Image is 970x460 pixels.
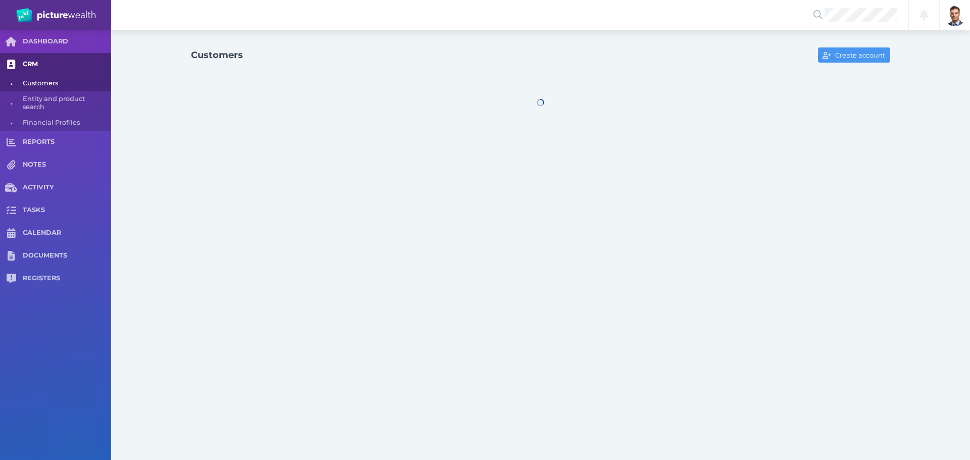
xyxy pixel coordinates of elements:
span: Financial Profiles [23,115,108,131]
span: ACTIVITY [23,183,111,192]
img: Brad Bond [944,4,966,26]
span: TASKS [23,206,111,215]
span: REGISTERS [23,274,111,283]
button: Create account [818,47,890,63]
span: CALENDAR [23,229,111,237]
span: DOCUMENTS [23,251,111,260]
span: Entity and product search [23,91,108,115]
img: PW [16,8,95,22]
span: CRM [23,60,111,69]
span: Create account [833,51,890,59]
span: DASHBOARD [23,37,111,46]
span: NOTES [23,161,111,169]
span: Customers [23,76,108,91]
h1: Customers [191,49,243,61]
span: REPORTS [23,138,111,146]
